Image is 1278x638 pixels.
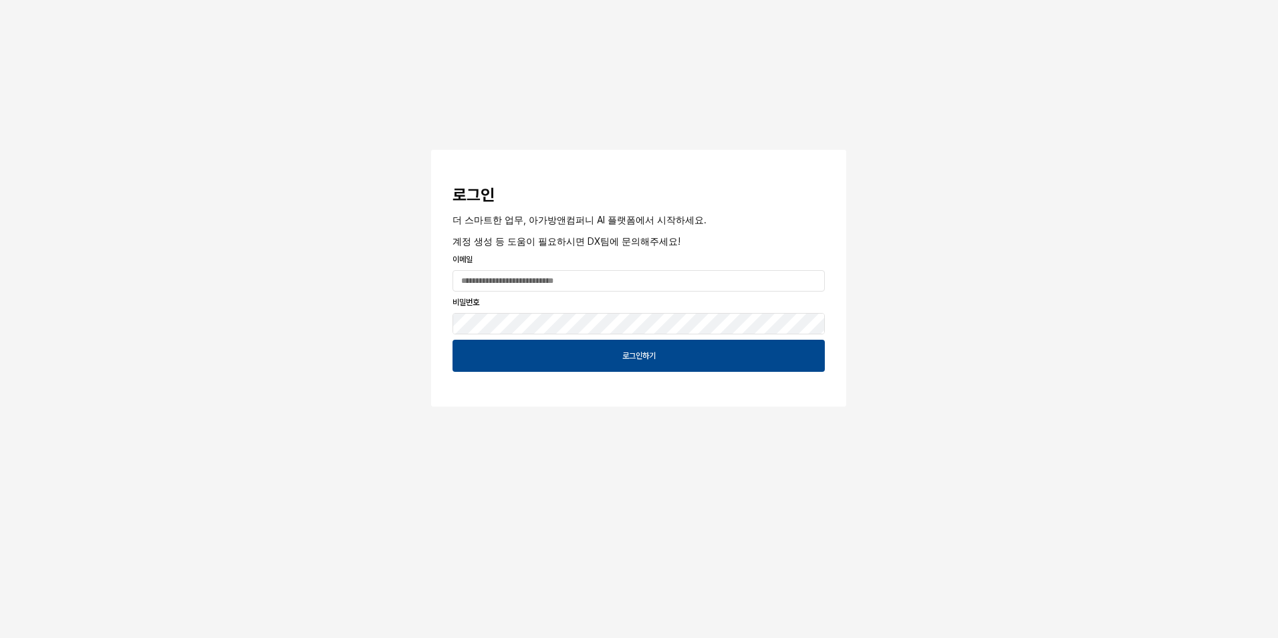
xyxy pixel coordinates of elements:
[622,350,656,361] p: 로그인하기
[453,296,825,308] p: 비밀번호
[453,213,825,227] p: 더 스마트한 업무, 아가방앤컴퍼니 AI 플랫폼에서 시작하세요.
[453,253,825,265] p: 이메일
[453,234,825,248] p: 계정 생성 등 도움이 필요하시면 DX팀에 문의해주세요!
[453,186,825,205] h3: 로그인
[453,340,825,372] button: 로그인하기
